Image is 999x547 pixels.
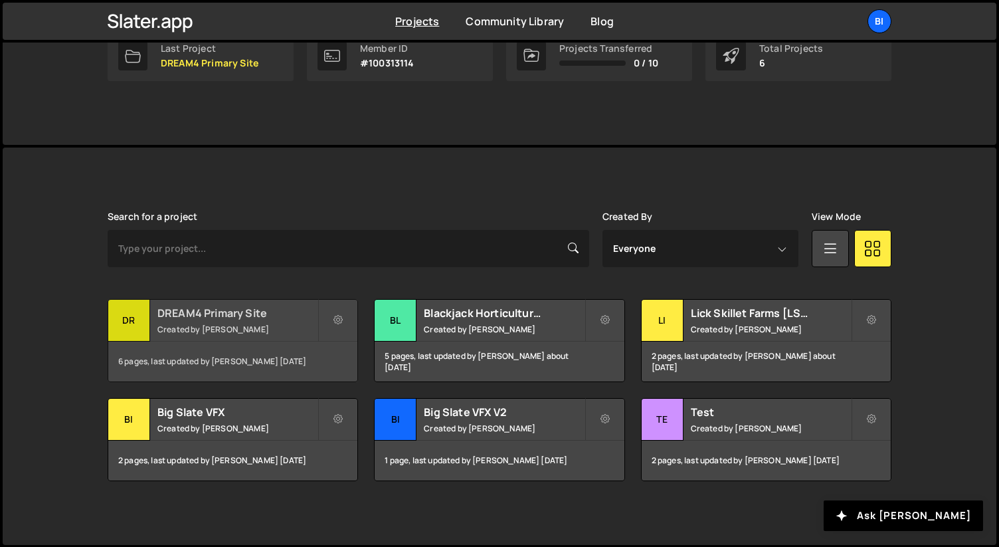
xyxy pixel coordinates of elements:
div: Bl [375,300,416,342]
div: 2 pages, last updated by [PERSON_NAME] [DATE] [108,441,357,481]
a: Bi [867,9,891,33]
a: Blog [590,14,614,29]
div: Li [642,300,683,342]
small: Created by [PERSON_NAME] [424,324,584,335]
div: Total Projects [759,43,823,54]
div: Te [642,399,683,441]
span: 0 / 10 [634,58,658,68]
h2: Big Slate VFX V2 [424,405,584,419]
div: Member ID [360,43,414,54]
small: Created by [PERSON_NAME] [691,324,851,335]
h2: Test [691,405,851,419]
div: Last Project [161,43,258,54]
a: Li Lick Skillet Farms [LSC_2770_WEB] Created by [PERSON_NAME] 2 pages, last updated by [PERSON_NA... [641,299,891,382]
a: Community Library [466,14,564,29]
h2: Lick Skillet Farms [LSC_2770_WEB] [691,306,851,320]
label: Search for a project [108,211,197,222]
small: Created by [PERSON_NAME] [424,423,584,434]
a: Te Test Created by [PERSON_NAME] 2 pages, last updated by [PERSON_NAME] [DATE] [641,398,891,481]
label: View Mode [812,211,861,222]
div: 2 pages, last updated by [PERSON_NAME] [DATE] [642,441,891,481]
input: Type your project... [108,230,589,267]
div: 2 pages, last updated by [PERSON_NAME] about [DATE] [642,342,891,382]
div: Projects Transferred [559,43,658,54]
div: Bi [375,399,416,441]
button: Ask [PERSON_NAME] [824,500,983,531]
h2: Big Slate VFX [157,405,318,419]
a: DR DREAM4 Primary Site Created by [PERSON_NAME] 6 pages, last updated by [PERSON_NAME] [DATE] [108,299,358,382]
label: Created By [602,211,653,222]
a: Bi Big Slate VFX Created by [PERSON_NAME] 2 pages, last updated by [PERSON_NAME] [DATE] [108,398,358,481]
small: Created by [PERSON_NAME] [157,324,318,335]
a: Bl Blackjack Horticulture [BJ_2719_WEBDEV] Created by [PERSON_NAME] 5 pages, last updated by [PER... [374,299,624,382]
p: 6 [759,58,823,68]
div: 6 pages, last updated by [PERSON_NAME] [DATE] [108,342,357,382]
small: Created by [PERSON_NAME] [157,423,318,434]
div: 1 page, last updated by [PERSON_NAME] [DATE] [375,441,624,481]
p: DREAM4 Primary Site [161,58,258,68]
p: #100313114 [360,58,414,68]
div: DR [108,300,150,342]
a: Projects [395,14,439,29]
a: Last Project DREAM4 Primary Site [108,31,294,81]
small: Created by [PERSON_NAME] [691,423,851,434]
h2: Blackjack Horticulture [BJ_2719_WEBDEV] [424,306,584,320]
h2: DREAM4 Primary Site [157,306,318,320]
a: Bi Big Slate VFX V2 Created by [PERSON_NAME] 1 page, last updated by [PERSON_NAME] [DATE] [374,398,624,481]
div: 5 pages, last updated by [PERSON_NAME] about [DATE] [375,342,624,382]
div: Bi [108,399,150,441]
